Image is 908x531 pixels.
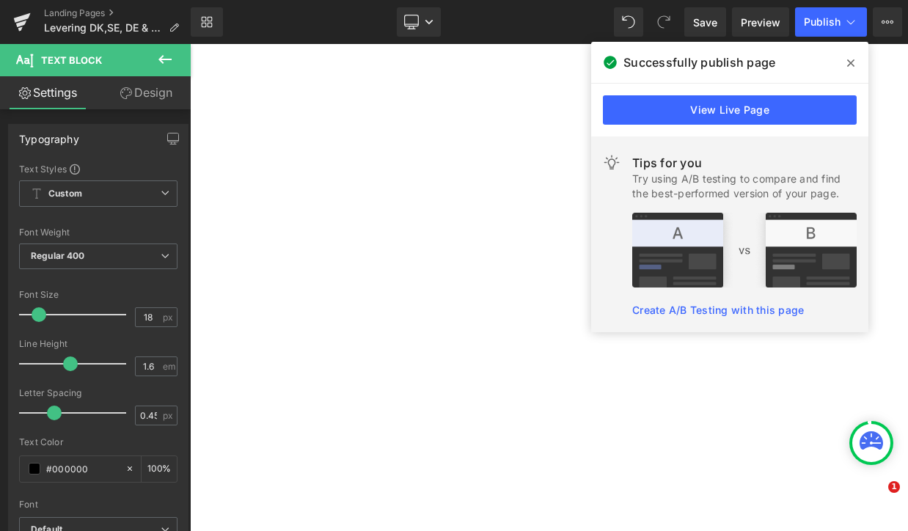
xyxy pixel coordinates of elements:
a: Create A/B Testing with this page [632,304,804,316]
img: tip.png [632,213,857,288]
input: Color [46,461,118,477]
div: Typography [19,125,79,145]
a: Landing Pages [44,7,191,19]
div: Try using A/B testing to compare and find the best-performed version of your page. [632,172,857,201]
span: Levering DK,SE, DE & NO [44,22,163,34]
span: px [163,411,175,420]
b: Custom [48,188,82,200]
span: Text Block [41,54,102,66]
div: Letter Spacing [19,388,177,398]
span: Publish [804,16,841,28]
span: Preview [741,15,780,30]
div: Line Height [19,339,177,349]
span: px [163,312,175,322]
div: Font [19,499,177,510]
a: View Live Page [603,95,857,125]
a: Preview [732,7,789,37]
span: em [163,362,175,371]
a: Design [98,76,194,109]
button: Redo [649,7,678,37]
button: More [873,7,902,37]
div: Tips for you [632,154,857,172]
div: % [142,456,177,482]
button: Undo [614,7,643,37]
img: light.svg [603,154,620,172]
div: Font Weight [19,227,177,238]
span: Save [693,15,717,30]
iframe: Intercom live chat [858,481,893,516]
div: Text Color [19,437,177,447]
a: New Library [191,7,223,37]
b: Regular 400 [31,250,85,261]
div: Text Styles [19,163,177,175]
span: 1 [888,481,900,493]
span: Successfully publish page [623,54,775,71]
div: Font Size [19,290,177,300]
button: Publish [795,7,867,37]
